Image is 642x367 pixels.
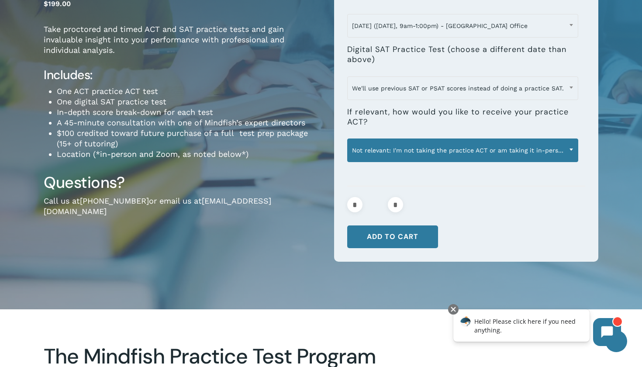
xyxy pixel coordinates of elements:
li: In-depth score break-down for each test [57,107,321,118]
label: Digital SAT Practice Test (choose a different date than above) [347,45,578,65]
label: If relevant, how would you like to receive your practice ACT? [347,107,578,128]
li: $100 credited toward future purchase of a full test prep package (15+ of tutoring) [57,128,321,149]
li: One ACT practice ACT test [57,86,321,97]
span: We'll use previous SAT or PSAT scores instead of doing a practice SAT. [347,76,578,100]
h3: Questions? [44,173,321,193]
input: Product quantity [365,197,385,212]
span: September 6 (Saturday, 9am-1:00pm) - Boulder Office [347,14,578,38]
a: [EMAIL_ADDRESS][DOMAIN_NAME] [44,196,271,216]
h4: Includes: [44,67,321,83]
p: Take proctored and timed ACT and SAT practice tests and gain invaluable insight into your perform... [44,24,321,67]
button: Add to cart [347,225,438,248]
li: Location (*in-person and Zoom, as noted below*) [57,149,321,159]
span: Not relevant: I'm not taking the practice ACT or am taking it in-person [348,141,578,159]
li: A 45-minute consultation with one of Mindfish’s expert directors [57,118,321,128]
a: [PHONE_NUMBER] [80,196,149,205]
span: We'll use previous SAT or PSAT scores instead of doing a practice SAT. [348,79,578,97]
span: September 6 (Saturday, 9am-1:00pm) - Boulder Office [348,17,578,35]
p: Call us at or email us at [44,196,321,229]
span: Not relevant: I'm not taking the practice ACT or am taking it in-person [347,138,578,162]
li: One digital SAT practice test [57,97,321,107]
iframe: Chatbot [444,302,630,355]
